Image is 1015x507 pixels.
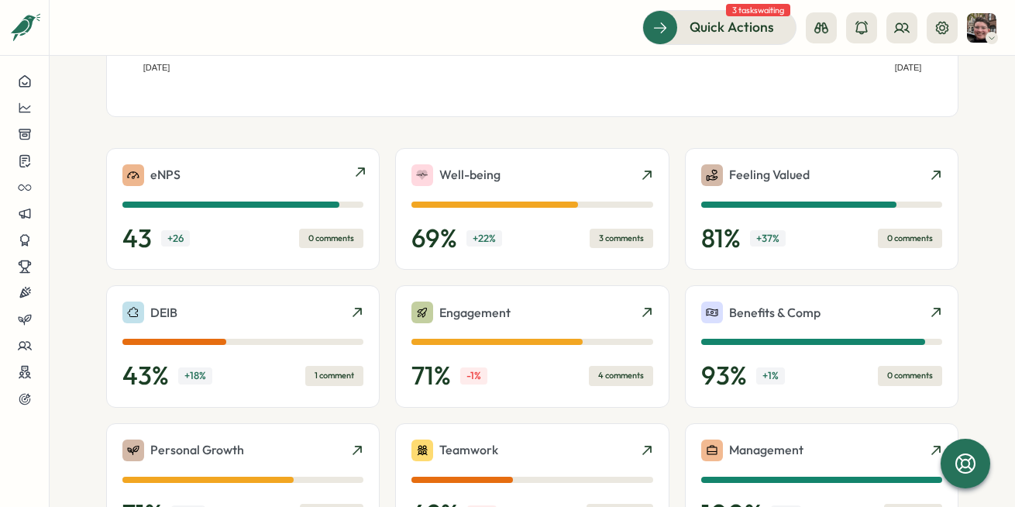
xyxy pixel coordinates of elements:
[178,367,212,385] p: + 18 %
[589,366,653,385] div: 4 comments
[729,165,810,185] p: Feeling Valued
[439,303,511,322] p: Engagement
[143,63,170,72] text: [DATE]
[150,440,244,460] p: Personal Growth
[299,229,363,248] div: 0 comments
[161,230,190,247] p: + 26
[685,148,958,271] a: Feeling Valued81%+37%0 comments
[750,230,786,247] p: + 37 %
[701,360,747,391] p: 93 %
[701,223,741,254] p: 81 %
[690,17,774,37] span: Quick Actions
[439,440,498,460] p: Teamwork
[726,4,790,16] span: 3 tasks waiting
[305,366,363,385] div: 1 comment
[411,360,451,391] p: 71 %
[122,360,169,391] p: 43 %
[756,367,785,385] p: + 1 %
[150,165,181,185] p: eNPS
[590,229,653,248] div: 3 comments
[460,367,487,385] p: -1 %
[878,229,942,248] div: 0 comments
[729,440,803,460] p: Management
[411,223,457,254] p: 69 %
[466,230,502,247] p: + 22 %
[967,13,996,43] img: Jordan Marino
[729,303,821,322] p: Benefits & Comp
[878,366,942,385] div: 0 comments
[395,148,669,271] a: Well-being69%+22%3 comments
[395,285,669,408] a: Engagement71%-1%4 comments
[685,285,958,408] a: Benefits & Comp93%+1%0 comments
[895,63,922,72] text: [DATE]
[150,303,177,322] p: DEIB
[642,10,797,44] button: Quick Actions
[439,165,501,185] p: Well-being
[122,223,152,254] p: 43
[106,285,380,408] a: DEIB43%+18%1 comment
[106,148,380,271] a: eNPS43+260 comments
